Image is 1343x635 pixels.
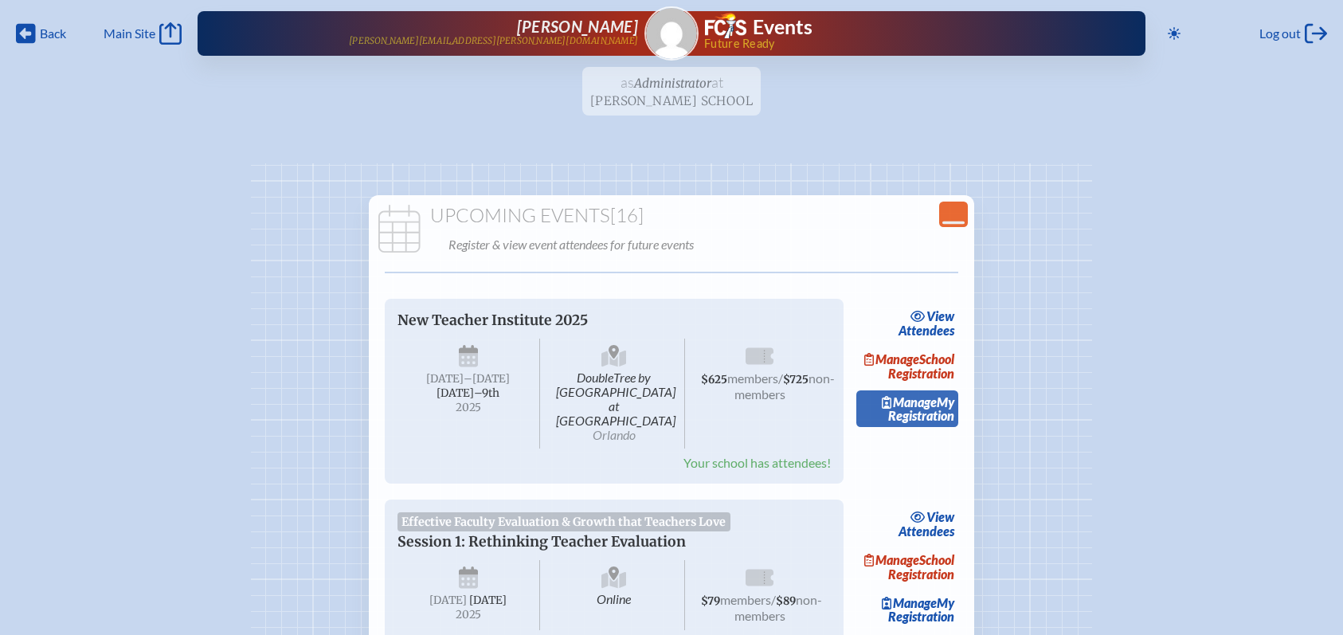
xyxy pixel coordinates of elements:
[753,18,812,37] h1: Events
[701,594,720,608] span: $79
[249,18,638,49] a: [PERSON_NAME][PERSON_NAME][EMAIL_ADDRESS][PERSON_NAME][DOMAIN_NAME]
[771,592,776,607] span: /
[410,402,527,414] span: 2025
[104,25,155,41] span: Main Site
[894,506,958,543] a: viewAttendees
[894,305,958,342] a: viewAttendees
[727,370,778,386] span: members
[644,6,699,61] a: Gravatar
[778,370,783,386] span: /
[517,17,638,36] span: [PERSON_NAME]
[864,351,919,366] span: Manage
[464,372,510,386] span: –[DATE]
[410,609,527,621] span: 2025
[104,22,182,45] a: Main Site
[705,13,812,41] a: FCIS LogoEvents
[1259,25,1301,41] span: Log out
[593,427,636,442] span: Orlando
[543,339,686,449] span: DoubleTree by [GEOGRAPHIC_DATA] at [GEOGRAPHIC_DATA]
[734,592,823,623] span: non-members
[448,233,965,256] p: Register & view event attendees for future events
[543,560,686,630] span: Online
[856,348,958,385] a: ManageSchool Registration
[882,394,937,410] span: Manage
[856,390,958,427] a: ManageMy Registration
[776,594,796,608] span: $89
[701,373,727,386] span: $625
[856,591,958,628] a: ManageMy Registration
[429,594,467,607] span: [DATE]
[882,595,937,610] span: Manage
[864,552,919,567] span: Manage
[705,13,746,38] img: Florida Council of Independent Schools
[683,455,831,470] span: Your school has attendees!
[646,8,697,59] img: Gravatar
[349,36,638,46] p: [PERSON_NAME][EMAIL_ADDRESS][PERSON_NAME][DOMAIN_NAME]
[783,373,809,386] span: $725
[397,512,730,531] span: Effective Faculty Evaluation & Growth that Teachers Love
[926,509,954,524] span: view
[705,13,1094,49] div: FCIS Events — Future ready
[397,533,686,551] span: Session 1: Rethinking Teacher Evaluation
[426,372,464,386] span: [DATE]
[926,308,954,323] span: view
[734,370,836,402] span: non-members
[704,38,1094,49] span: Future Ready
[856,549,958,586] a: ManageSchool Registration
[397,312,588,329] span: New Teacher Institute 2025
[40,25,66,41] span: Back
[375,205,968,227] h1: Upcoming Events
[610,203,644,227] span: [16]
[437,386,499,400] span: [DATE]–⁠9th
[469,594,507,607] span: [DATE]
[720,592,771,607] span: members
